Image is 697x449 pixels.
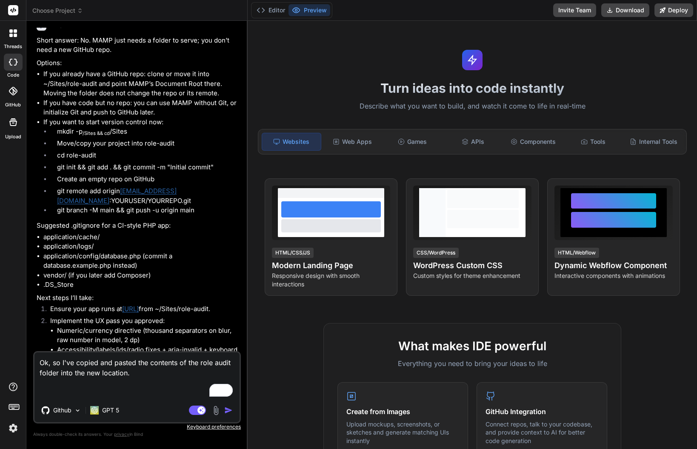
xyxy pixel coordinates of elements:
p: GPT 5 [102,406,119,415]
img: icon [224,406,233,415]
li: cd role-audit [50,151,239,163]
li: application/config/database.php (commit a database.example.php instead) [43,252,239,271]
button: Invite Team [553,3,596,17]
li: If you have code but no repo: you can use MAMP without Git, or initialize Git and push to GitHub ... [43,98,239,117]
p: Keyboard preferences [33,423,241,430]
div: CSS/WordPress [413,248,459,258]
label: code [7,71,19,79]
sub: /Sites && cd [83,130,110,136]
p: Responsive design with smooth interactions [272,272,390,289]
li: Accessibility/labels/ids/radio fixes + aria-invalid + keyboard focus [57,345,239,364]
li: .DS_Store [43,280,239,290]
label: GitHub [5,101,21,109]
li: git remote add origin :YOURUSER/YOURREPO.git [50,186,239,206]
h2: What makes IDE powerful [337,337,607,355]
li: If you already have a GitHub repo: clone or move it into ~/Sites/role-audit and point MAMP’s Docu... [43,69,239,98]
h4: Modern Landing Page [272,260,390,272]
div: Web Apps [323,133,382,151]
li: Implement the UX pass you approved: [43,316,239,374]
p: Always double-check its answers. Your in Bind [33,430,241,438]
img: Pick Models [74,407,81,414]
li: Ensure your app runs at from ~/Sites/role-audit. [43,304,239,316]
p: Interactive components with animations [554,272,673,280]
p: Custom styles for theme enhancement [413,272,531,280]
li: If you want to start version control now: [43,117,239,218]
li: mkdir -p /Sites [50,127,239,139]
img: settings [6,421,20,435]
div: HTML/Webflow [554,248,599,258]
div: APIs [443,133,502,151]
button: Deploy [654,3,693,17]
p: Short answer: No. MAMP just needs a folder to serve; you don’t need a new GitHub repo. [37,36,239,55]
h1: Turn ideas into code instantly [253,80,692,96]
button: Preview [289,4,330,16]
li: git branch -M main && git push -u origin main [50,206,239,217]
li: Move/copy your project into role-audit [50,139,239,151]
button: Download [601,3,649,17]
li: application/cache/ [43,232,239,242]
h4: GitHub Integration [486,406,598,417]
p: Upload mockups, screenshots, or sketches and generate matching UIs instantly [346,420,459,445]
p: Github [53,406,71,415]
h4: Dynamic Webflow Component [554,260,673,272]
div: HTML/CSS/JS [272,248,314,258]
div: Internal Tools [624,133,683,151]
div: Games [383,133,442,151]
li: Numeric/currency directive (thousand separators on blur, raw number in model, 2 dp) [57,326,239,345]
p: Connect repos, talk to your codebase, and provide context to AI for better code generation [486,420,598,445]
label: Upload [5,133,21,140]
p: Describe what you want to build, and watch it come to life in real-time [253,101,692,112]
div: Tools [564,133,623,151]
img: attachment [211,406,221,415]
h4: WordPress Custom CSS [413,260,531,272]
label: threads [4,43,22,50]
div: Components [504,133,563,151]
a: [URL] [122,305,139,313]
button: Editor [253,4,289,16]
li: application/logs/ [43,242,239,252]
li: git init && git add . && git commit -m "Initial commit" [50,163,239,174]
textarea: To enrich screen reader interactions, please activate Accessibility in Grammarly extension settings [34,352,240,398]
h4: Create from Images [346,406,459,417]
li: vendor/ (if you later add Composer) [43,271,239,280]
li: Create an empty repo on GitHub [50,174,239,186]
span: Choose Project [32,6,83,15]
p: Options: [37,58,239,68]
img: GPT 5 [90,406,99,415]
a: [EMAIL_ADDRESS][DOMAIN_NAME] [57,187,177,205]
p: Next steps I’ll take: [37,293,239,303]
div: Websites [262,133,321,151]
p: Everything you need to bring your ideas to life [337,358,607,369]
span: privacy [114,432,129,437]
p: Suggested .gitignore for a CI-style PHP app: [37,221,239,231]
